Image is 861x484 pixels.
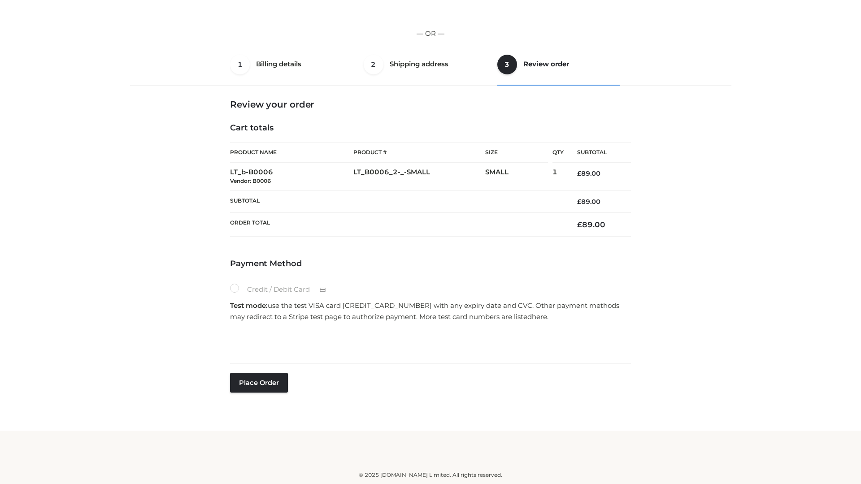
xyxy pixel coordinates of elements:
td: SMALL [485,163,552,191]
img: Credit / Debit Card [314,285,331,295]
td: 1 [552,163,564,191]
th: Size [485,143,548,163]
span: £ [577,169,581,177]
th: Qty [552,142,564,163]
th: Subtotal [564,143,631,163]
strong: Test mode: [230,301,268,310]
h3: Review your order [230,99,631,110]
th: Order Total [230,213,564,237]
div: © 2025 [DOMAIN_NAME] Limited. All rights reserved. [133,471,728,480]
td: LT_b-B0006 [230,163,353,191]
th: Product Name [230,142,353,163]
th: Subtotal [230,190,564,212]
p: use the test VISA card [CREDIT_CARD_NUMBER] with any expiry date and CVC. Other payment methods m... [230,300,631,323]
th: Product # [353,142,485,163]
a: here [532,312,547,321]
td: LT_B0006_2-_-SMALL [353,163,485,191]
small: Vendor: B0006 [230,177,271,184]
p: — OR — [133,28,728,39]
bdi: 89.00 [577,169,600,177]
button: Place order [230,373,288,393]
bdi: 89.00 [577,198,600,206]
span: £ [577,220,582,229]
label: Credit / Debit Card [230,284,335,295]
bdi: 89.00 [577,220,605,229]
span: £ [577,198,581,206]
h4: Cart totals [230,123,631,133]
iframe: Secure payment input frame [228,325,629,358]
h4: Payment Method [230,259,631,269]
